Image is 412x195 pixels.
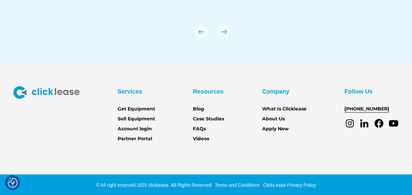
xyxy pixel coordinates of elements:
a: Videos [193,135,209,143]
div: Services [118,86,142,97]
a: Get Equipment [118,105,155,113]
div: previous slide [195,25,208,38]
div: Follow Us [344,86,373,97]
a: What Is Clicklease [262,105,307,113]
div: next slide [217,25,231,38]
div: Company [262,86,289,97]
a: Blog [193,105,204,113]
div: © All right reserved 2025 clicklease. All Rights Reserved [96,182,211,188]
a: Terms and Conditions [213,182,260,188]
img: arrow Icon [195,25,208,38]
div: Resources [193,86,223,97]
a: Account login [118,125,152,133]
a: ClickLease Privacy Policy [261,182,316,188]
a: Partner Portal [118,135,152,143]
img: Clicklease logo [13,86,80,99]
a: Sell Equipment [118,115,155,123]
a: Case Studies [193,115,224,123]
img: arrow Icon [217,25,231,38]
a: [PHONE_NUMBER] [344,105,389,113]
a: Apply Now [262,125,289,133]
img: Revisit consent button [8,178,18,188]
a: FAQs [193,125,206,133]
button: Consent Preferences [8,178,18,188]
a: About Us [262,115,285,123]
